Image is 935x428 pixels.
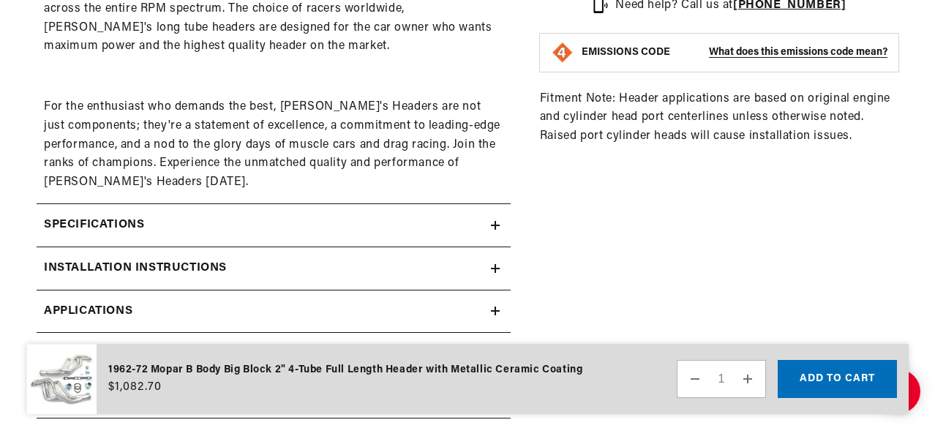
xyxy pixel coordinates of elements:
div: 1962-72 Mopar B Body Big Block 2" 4-Tube Full Length Header with Metallic Ceramic Coating [108,362,582,378]
button: EMISSIONS CODEWhat does this emissions code mean? [582,45,887,59]
img: 1962-72 Mopar B Body Big Block 2" 4-Tube Full Length Header with Metallic Ceramic Coating [26,344,97,415]
summary: Installation instructions [37,247,511,290]
h2: Specifications [44,216,144,235]
p: For the enthusiast who demands the best, [PERSON_NAME]'s Headers are not just components; they're... [44,98,503,192]
strong: What does this emissions code mean? [709,46,887,57]
summary: Specifications [37,204,511,247]
button: Add to cart [778,360,897,398]
span: Applications [44,302,132,321]
img: Emissions code [551,40,574,64]
summary: Shipping & Delivery [37,333,511,375]
h2: Installation instructions [44,259,227,278]
span: $1,082.70 [108,378,162,396]
strong: EMISSIONS CODE [582,46,670,57]
a: Applications [37,290,511,334]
